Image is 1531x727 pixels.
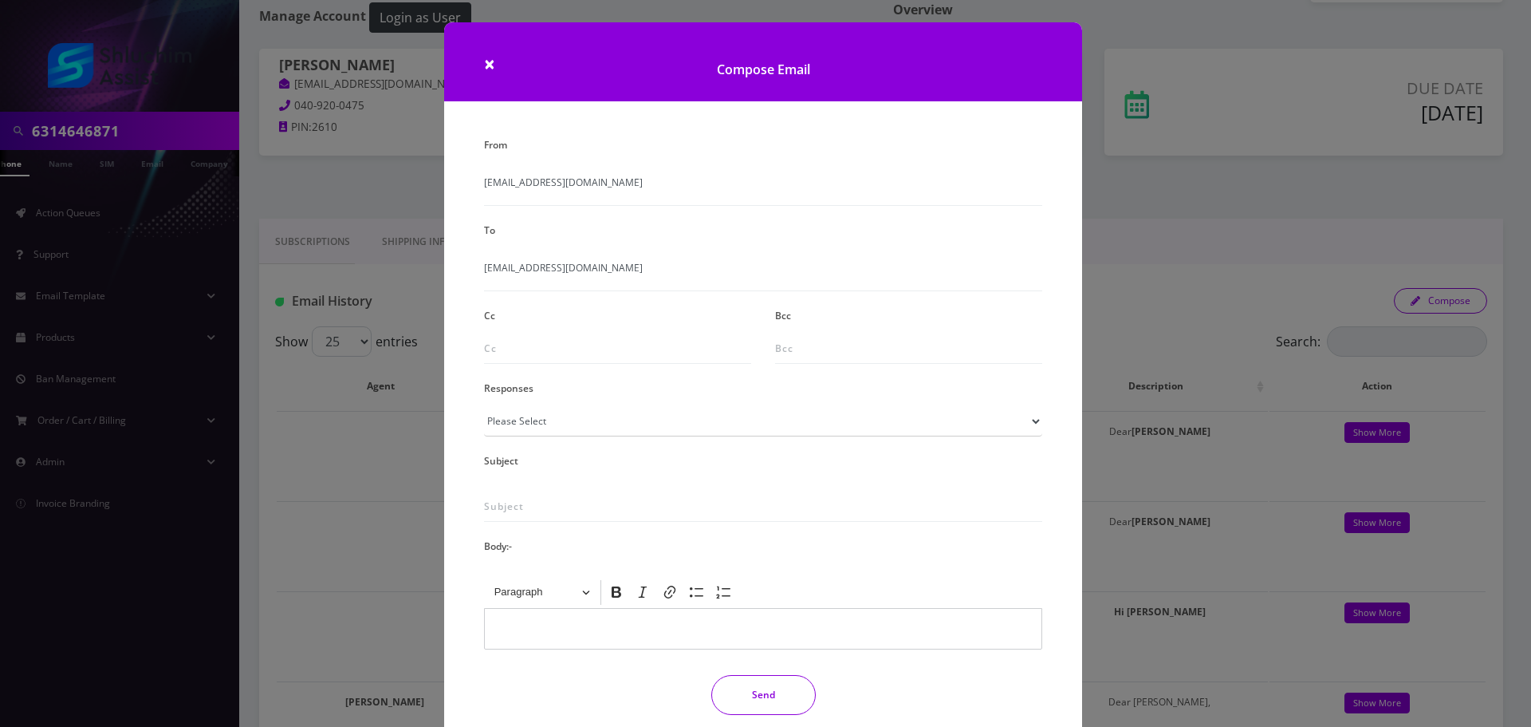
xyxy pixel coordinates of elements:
[711,675,816,715] button: Send
[775,304,791,327] label: Bcc
[484,219,495,242] label: To
[484,577,1042,607] div: Editor toolbar
[444,22,1082,101] h1: Compose Email
[484,535,512,558] label: Body:-
[484,261,1042,291] span: [EMAIL_ADDRESS][DOMAIN_NAME]
[484,304,495,327] label: Cc
[484,50,495,77] span: ×
[484,334,751,364] input: Cc
[487,580,597,605] button: Paragraph, Heading
[484,608,1042,650] div: Editor editing area: main. Press Alt+0 for help.
[484,377,533,400] label: Responses
[494,583,577,602] span: Paragraph
[484,133,507,156] label: From
[484,492,1042,522] input: Subject
[775,334,1042,364] input: Bcc
[484,449,518,472] label: Subject
[484,176,1042,206] span: [EMAIL_ADDRESS][DOMAIN_NAME]
[484,54,495,73] button: Close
